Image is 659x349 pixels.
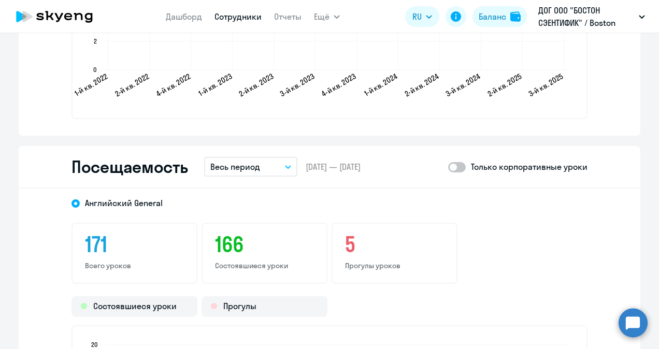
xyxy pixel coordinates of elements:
[306,161,361,172] span: [DATE] — [DATE]
[412,10,422,23] span: RU
[314,6,340,27] button: Ещё
[113,71,151,98] text: 2-й кв. 2022
[320,71,357,99] text: 4-й кв. 2023
[93,66,97,74] text: 0
[345,232,444,257] h3: 5
[197,71,233,98] text: 1-й кв. 2023
[538,4,635,29] p: ДОГ ООО "БОСТОН СЭЕНТИФИК" / Boston Scientific, БОСТОН СЭЕНТИФИК, ООО
[278,71,316,99] text: 3-й кв. 2023
[237,71,275,98] text: 2-й кв. 2023
[215,232,314,257] h3: 166
[154,71,192,99] text: 4-й кв. 2022
[85,232,184,257] h3: 171
[73,71,109,98] text: 1-й кв. 2022
[274,11,302,22] a: Отчеты
[215,261,314,270] p: Состоявшиеся уроки
[533,4,650,29] button: ДОГ ООО "БОСТОН СЭЕНТИФИК" / Boston Scientific, БОСТОН СЭЕНТИФИК, ООО
[85,197,163,209] span: Английский General
[71,296,197,317] div: Состоявшиеся уроки
[510,11,521,22] img: balance
[71,156,188,177] h2: Посещаемость
[202,296,327,317] div: Прогулы
[403,71,440,98] text: 2-й кв. 2024
[210,161,260,173] p: Весь период
[85,261,184,270] p: Всего уроков
[527,71,565,99] text: 3-й кв. 2025
[479,10,506,23] div: Баланс
[314,10,329,23] span: Ещё
[472,6,527,27] button: Балансbalance
[405,6,439,27] button: RU
[214,11,262,22] a: Сотрудники
[94,37,97,45] text: 2
[91,341,98,348] text: 20
[486,71,523,98] text: 2-й кв. 2025
[471,161,588,173] p: Только корпоративные уроки
[166,11,202,22] a: Дашборд
[444,71,482,99] text: 3-й кв. 2024
[345,261,444,270] p: Прогулы уроков
[204,157,297,177] button: Весь период
[363,71,399,98] text: 1-й кв. 2024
